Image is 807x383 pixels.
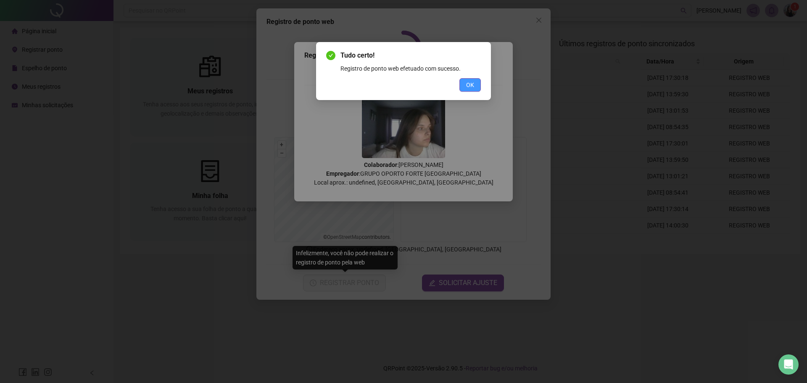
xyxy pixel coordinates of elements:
[340,50,481,61] span: Tudo certo!
[340,64,481,73] div: Registro de ponto web efetuado com sucesso.
[466,80,474,90] span: OK
[778,354,799,375] div: Open Intercom Messenger
[326,51,335,60] span: check-circle
[459,78,481,92] button: OK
